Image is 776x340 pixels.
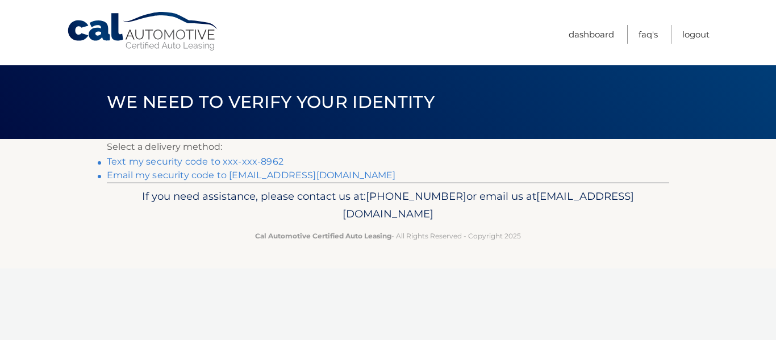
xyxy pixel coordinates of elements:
p: Select a delivery method: [107,139,669,155]
span: We need to verify your identity [107,91,435,112]
p: If you need assistance, please contact us at: or email us at [114,187,662,224]
a: FAQ's [639,25,658,44]
span: [PHONE_NUMBER] [366,190,466,203]
a: Email my security code to [EMAIL_ADDRESS][DOMAIN_NAME] [107,170,396,181]
a: Dashboard [569,25,614,44]
a: Logout [682,25,710,44]
p: - All Rights Reserved - Copyright 2025 [114,230,662,242]
strong: Cal Automotive Certified Auto Leasing [255,232,391,240]
a: Cal Automotive [66,11,220,52]
a: Text my security code to xxx-xxx-8962 [107,156,283,167]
